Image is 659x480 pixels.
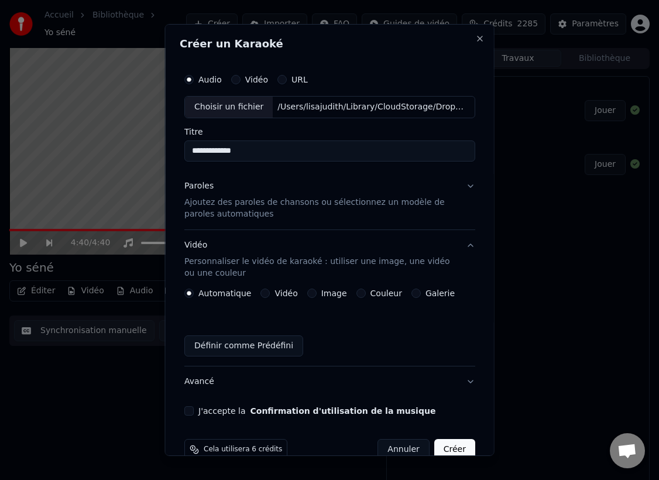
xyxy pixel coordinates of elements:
label: Galerie [425,289,454,297]
button: Annuler [377,439,429,460]
button: Avancé [184,366,475,397]
button: ParolesAjoutez des paroles de chansons ou sélectionnez un modèle de paroles automatiques [184,171,475,229]
h2: Créer un Karaoké [180,39,480,49]
label: J'accepte la [198,407,435,415]
label: Image [321,289,346,297]
label: Audio [198,76,222,84]
label: Automatique [198,289,251,297]
button: Définir comme Prédéfini [184,335,303,356]
div: Vidéo [184,239,457,279]
div: /Users/lisajudith/Library/CloudStorage/Dropbox/GWOKA/SELECTION KARAOKA/INDESTWAS KA/Graj a Lanmou... [273,101,472,113]
p: Ajoutez des paroles de chansons ou sélectionnez un modèle de paroles automatiques [184,197,457,220]
div: Choisir un fichier [185,97,273,118]
div: Paroles [184,180,214,192]
label: Titre [184,128,475,136]
span: Cela utilisera 6 crédits [204,445,282,454]
div: VidéoPersonnaliser le vidéo de karaoké : utiliser une image, une vidéo ou une couleur [184,289,475,366]
button: J'accepte la [250,407,435,415]
label: URL [291,76,308,84]
button: Créer [434,439,475,460]
label: Vidéo [245,76,267,84]
button: VidéoPersonnaliser le vidéo de karaoké : utiliser une image, une vidéo ou une couleur [184,230,475,289]
label: Vidéo [274,289,297,297]
label: Couleur [370,289,401,297]
p: Personnaliser le vidéo de karaoké : utiliser une image, une vidéo ou une couleur [184,256,457,279]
